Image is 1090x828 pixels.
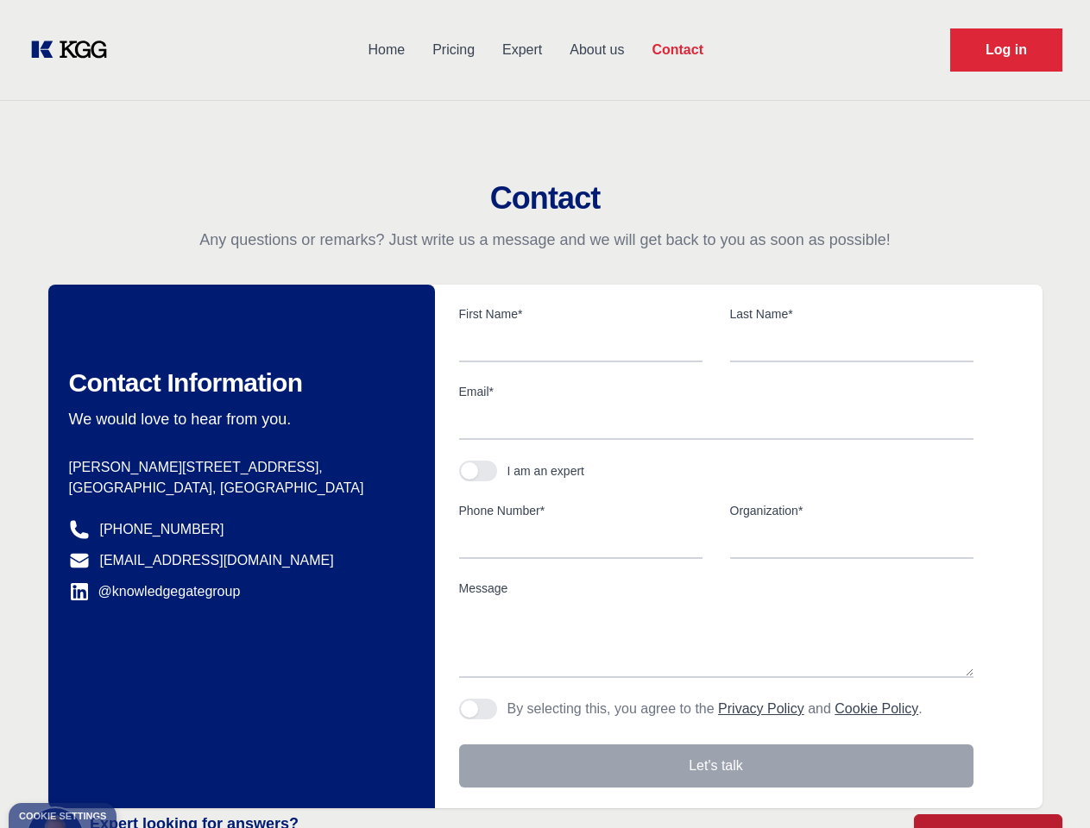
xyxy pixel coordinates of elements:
h2: Contact Information [69,367,407,398]
a: [EMAIL_ADDRESS][DOMAIN_NAME] [100,550,334,571]
label: Phone Number* [459,502,703,519]
p: Any questions or remarks? Just write us a message and we will get back to you as soon as possible! [21,229,1069,250]
button: Let's talk [459,744,973,787]
a: Home [354,28,419,72]
label: First Name* [459,305,703,323]
a: Request Demo [950,28,1062,72]
a: @knowledgegategroup [69,581,241,602]
h2: Contact [21,181,1069,216]
p: [GEOGRAPHIC_DATA], [GEOGRAPHIC_DATA] [69,478,407,499]
a: Pricing [419,28,488,72]
div: Cookie settings [19,812,106,821]
label: Organization* [730,502,973,519]
label: Email* [459,383,973,400]
div: I am an expert [507,462,585,480]
a: Contact [638,28,717,72]
a: Privacy Policy [718,701,804,716]
a: Expert [488,28,556,72]
iframe: Chat Widget [1004,745,1090,828]
p: [PERSON_NAME][STREET_ADDRESS], [69,457,407,478]
p: By selecting this, you agree to the and . [507,699,923,719]
label: Message [459,580,973,597]
label: Last Name* [730,305,973,323]
a: KOL Knowledge Platform: Talk to Key External Experts (KEE) [28,36,121,64]
a: [PHONE_NUMBER] [100,519,224,540]
p: We would love to hear from you. [69,409,407,430]
a: Cookie Policy [835,701,918,716]
a: About us [556,28,638,72]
